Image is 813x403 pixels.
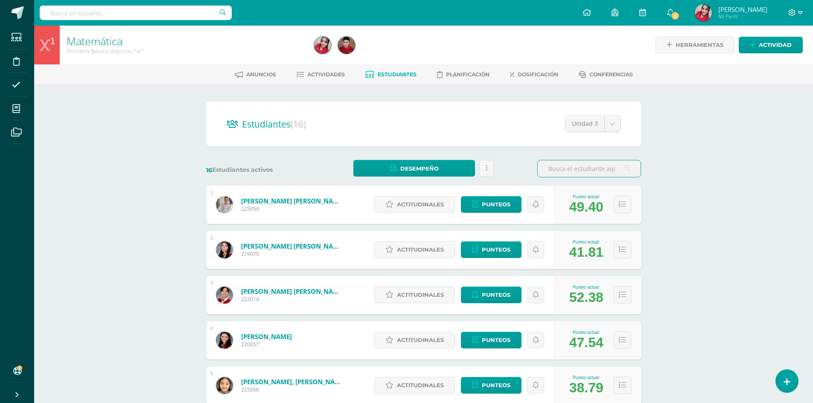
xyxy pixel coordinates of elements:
[241,250,344,258] span: 219075
[718,5,767,14] span: [PERSON_NAME]
[589,71,633,78] span: Conferencias
[572,116,598,132] span: Unidad 3
[242,118,306,130] span: Estudiantes
[365,68,417,81] a: Estudiantes
[291,118,306,130] span: (16)
[241,197,344,205] a: [PERSON_NAME] [PERSON_NAME]
[569,290,603,305] div: 52.38
[739,37,803,53] a: Actividad
[241,377,344,386] a: [PERSON_NAME], [PERSON_NAME]
[67,34,122,48] a: Matemática
[569,335,603,351] div: 47.54
[397,377,444,393] span: Actitudinales
[569,375,603,380] div: Punteo actual:
[461,377,522,394] a: Punteos
[206,166,310,174] label: Estudiantes activos
[676,37,723,53] span: Herramientas
[241,332,292,341] a: [PERSON_NAME]
[569,380,603,396] div: 38.79
[374,287,455,303] a: Actitudinales
[67,47,304,55] div: Primero Básico Básicos 'A'
[210,235,213,241] div: 2
[374,196,455,213] a: Actitudinales
[482,332,510,348] span: Punteos
[518,71,558,78] span: Dosificación
[216,377,233,394] img: 73d43ccc00ba4fc4cfb24e19d78895fd.png
[482,242,510,258] span: Punteos
[241,205,344,212] span: 225059
[374,332,455,348] a: Actitudinales
[216,196,233,213] img: e5ea40d1dade4d41e6f9c9a0674ec5e0.png
[40,6,232,20] input: Busca un usuario...
[210,325,213,331] div: 4
[569,240,603,244] div: Punteo actual:
[461,287,522,303] a: Punteos
[397,332,444,348] span: Actitudinales
[538,160,641,177] input: Busca el estudiante aquí...
[482,197,510,212] span: Punteos
[579,68,633,81] a: Conferencias
[695,4,712,21] img: 7d5728306d4f34f18592e85ee44997c6.png
[241,296,344,303] span: 222014
[235,68,276,81] a: Anuncios
[510,68,558,81] a: Dosificación
[210,190,213,196] div: 1
[437,68,490,81] a: Planificación
[241,341,292,348] span: 220057
[759,37,792,53] span: Actividad
[206,166,212,174] span: 16
[246,71,276,78] span: Anuncios
[353,160,475,177] a: Desempeño
[461,332,522,348] a: Punteos
[314,37,331,54] img: 7d5728306d4f34f18592e85ee44997c6.png
[461,196,522,213] a: Punteos
[569,194,603,199] div: Punteo actual:
[656,37,734,53] a: Herramientas
[397,242,444,258] span: Actitudinales
[374,377,455,394] a: Actitudinales
[397,287,444,303] span: Actitudinales
[378,71,417,78] span: Estudiantes
[446,71,490,78] span: Planificación
[569,199,603,215] div: 49.40
[297,68,345,81] a: Actividades
[338,37,355,54] img: ab2d6c100016afff9ed89ba3528ecf10.png
[307,71,345,78] span: Actividades
[374,241,455,258] a: Actitudinales
[400,161,439,177] span: Desempeño
[482,287,510,303] span: Punteos
[67,35,304,47] h1: Matemática
[565,116,621,132] a: Unidad 3
[216,332,233,349] img: ecdae10e867ab6a7b4dbb108af15a635.png
[216,241,233,258] img: 4510c855524e1c9efdfe43edf0fc4a25.png
[210,371,213,377] div: 5
[569,285,603,290] div: Punteo actual:
[397,197,444,212] span: Actitudinales
[216,287,233,304] img: bb8b2d34d3f20a1443218c69cbcb93d1.png
[241,386,344,393] span: 225066
[482,377,510,393] span: Punteos
[569,330,603,335] div: Punteo actual:
[210,280,213,286] div: 3
[241,242,344,250] a: [PERSON_NAME] [PERSON_NAME]
[670,11,680,20] span: 3
[461,241,522,258] a: Punteos
[241,287,344,296] a: [PERSON_NAME] [PERSON_NAME]
[718,13,767,20] span: Mi Perfil
[569,244,603,260] div: 41.81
